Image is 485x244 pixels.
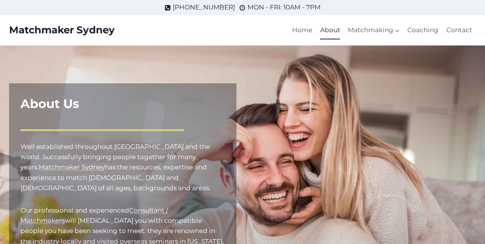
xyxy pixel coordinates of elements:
span: [PHONE_NUMBER] [173,2,235,13]
a: Matchmaker Sydney [39,163,105,171]
h1: About Us [20,95,225,113]
a: Matchmaking [344,21,404,39]
a: Matchmaker Sydney [9,24,115,36]
a: Contact [443,21,476,39]
a: Coaching [404,21,442,39]
a: About [316,21,344,39]
nav: Primary [288,21,476,39]
a: Home [288,21,316,39]
span: MON - FRI: 10AM - 7PM [247,2,321,13]
a: [PHONE_NUMBER] [164,2,235,13]
p: has the resources, expertise and experience to match [DEMOGRAPHIC_DATA] and [DEMOGRAPHIC_DATA] of... [20,142,225,193]
mark: Well established throughout [GEOGRAPHIC_DATA] and the world. Successfully bringing people togethe... [20,143,210,171]
span: Matchmaking [348,25,400,35]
